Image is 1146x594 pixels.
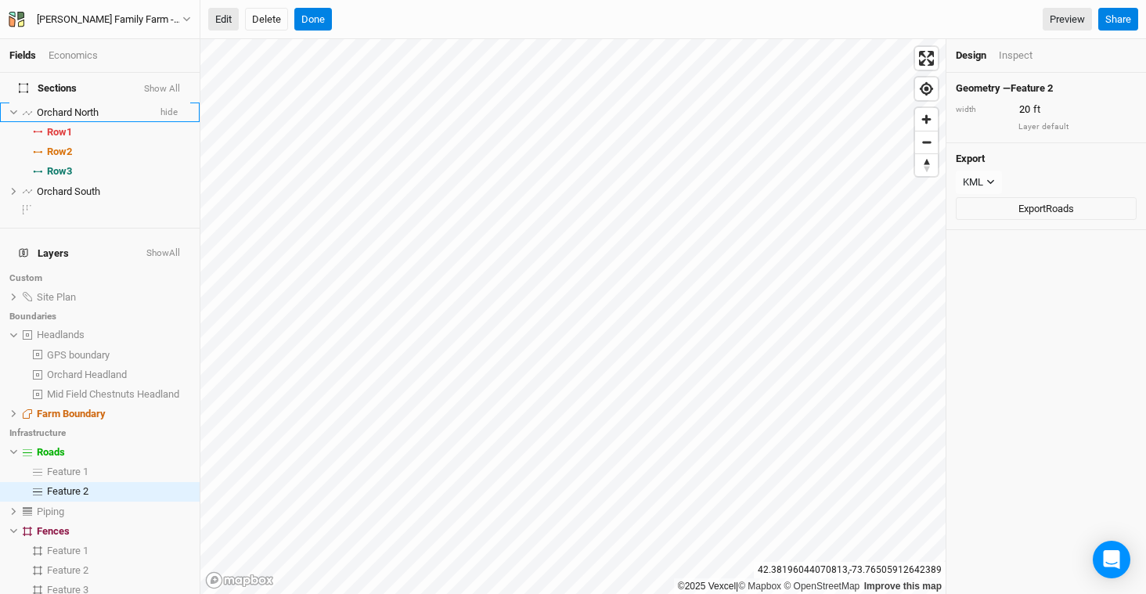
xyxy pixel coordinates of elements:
div: Open Intercom Messenger [1093,541,1130,578]
div: Feature 2 [47,485,190,498]
span: Farm Boundary [37,408,106,419]
a: ©2025 Vexcel [678,581,736,592]
a: Mapbox [738,581,781,592]
div: Orchard South [37,185,190,198]
div: Orchard Headland [47,369,190,381]
button: Show All [143,84,181,95]
div: Rudolph Family Farm - 2026 Fruit Trees [37,12,182,27]
a: Improve this map [864,581,942,592]
span: Row 2 [47,146,72,158]
button: Find my location [915,77,938,100]
button: Done [294,8,332,31]
span: Row 3 [47,165,72,178]
button: KML [956,171,1002,194]
div: Mid Field Chestnuts Headland [47,388,190,401]
a: OpenStreetMap [784,581,859,592]
span: Headlands [37,329,85,340]
span: Site Plan [37,291,76,303]
div: Headlands [37,329,190,341]
span: Reset bearing to north [915,154,938,176]
div: Fences [37,525,190,538]
span: Fences [37,525,70,537]
span: Feature 1 [47,466,88,477]
button: [PERSON_NAME] Family Farm - 2026 Fruit Trees [8,11,192,28]
div: Site Plan [37,291,190,304]
span: Sections [19,82,77,95]
button: ExportRoads [956,197,1137,221]
button: Share [1098,8,1138,31]
div: GPS boundary [47,349,190,362]
div: [PERSON_NAME] Family Farm - 2026 Fruit Trees [37,12,182,27]
a: Mapbox logo [205,571,274,589]
div: Orchard North [37,106,148,119]
span: Orchard Headland [47,369,127,380]
div: Design [956,49,986,63]
h4: Export [956,153,1137,165]
div: | [678,578,942,594]
h4: Geometry — Feature 2 [956,82,1137,95]
span: Orchard South [37,185,100,197]
div: Piping [37,506,190,518]
div: Economics [49,49,98,63]
div: Layer default [1018,121,1137,133]
div: Feature 2 [47,564,190,577]
span: Feature 1 [47,545,88,556]
div: Feature 1 [47,466,190,478]
div: Farm Boundary [37,408,190,420]
div: Roads [37,446,190,459]
span: Roads [37,446,65,458]
canvas: Map [200,39,946,594]
a: Fields [9,49,36,61]
span: GPS boundary [47,349,110,361]
span: Mid Field Chestnuts Headland [47,388,179,400]
span: Feature 2 [47,564,88,576]
button: ShowAll [146,248,181,259]
span: hide [160,103,178,122]
div: KML [963,175,983,190]
button: Delete [245,8,288,31]
div: width [956,104,1011,116]
button: Edit [208,8,239,31]
div: Feature 1 [47,545,190,557]
span: Orchard North [37,106,99,118]
button: Zoom out [915,131,938,153]
button: Zoom in [915,108,938,131]
button: Enter fullscreen [915,47,938,70]
span: Piping [37,506,64,517]
span: Layers [19,247,69,260]
div: 42.38196044070813 , -73.76505912642389 [754,562,946,578]
span: Feature 2 [47,485,88,497]
span: Row 1 [47,126,72,139]
div: Inspect [999,49,1032,63]
button: Reset bearing to north [915,153,938,176]
a: Preview [1043,8,1092,31]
